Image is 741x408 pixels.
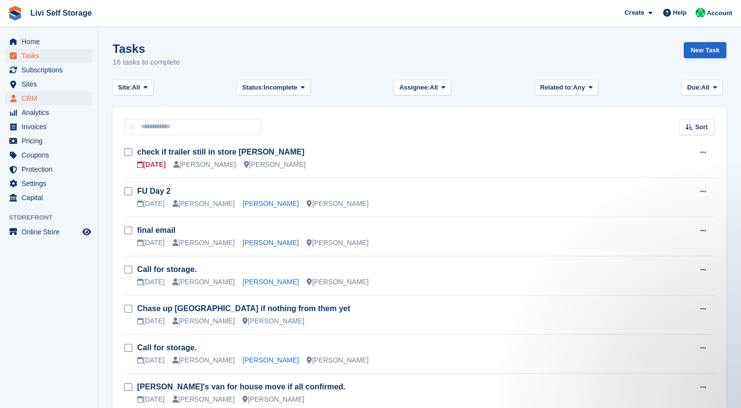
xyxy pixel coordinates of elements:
a: menu [5,63,93,77]
button: Due: All [682,80,722,96]
span: Pricing [22,134,80,148]
span: Account [707,8,732,18]
a: [PERSON_NAME]'s van for house move if all confirmed. [137,383,345,391]
div: [PERSON_NAME] [307,355,368,365]
div: [PERSON_NAME] [242,316,304,326]
a: final email [137,226,175,234]
a: menu [5,106,93,119]
div: [PERSON_NAME] [242,394,304,405]
span: Coupons [22,148,80,162]
span: Due: [687,83,701,92]
a: menu [5,35,93,48]
div: [DATE] [137,316,165,326]
a: [PERSON_NAME] [242,356,299,364]
span: Protection [22,162,80,176]
div: [PERSON_NAME] [307,238,368,248]
a: menu [5,177,93,190]
span: Storefront [9,213,97,223]
a: Call for storage. [137,343,197,352]
span: All [132,83,140,92]
a: [PERSON_NAME] [242,278,299,286]
div: [PERSON_NAME] [307,199,368,209]
div: [PERSON_NAME] [172,199,235,209]
a: menu [5,91,93,105]
img: stora-icon-8386f47178a22dfd0bd8f6a31ec36ba5ce8667c1dd55bd0f319d3a0aa187defe.svg [8,6,23,21]
div: [PERSON_NAME] [172,238,235,248]
a: [PERSON_NAME] [242,239,299,247]
div: [DATE] [137,355,165,365]
div: [DATE] [137,159,166,170]
a: menu [5,77,93,91]
a: menu [5,225,93,239]
span: Sites [22,77,80,91]
div: [PERSON_NAME] [244,159,306,170]
a: menu [5,120,93,134]
a: menu [5,191,93,204]
div: [DATE] [137,394,165,405]
span: Any [573,83,585,92]
div: [PERSON_NAME] [172,394,235,405]
a: [PERSON_NAME] [242,200,299,207]
div: [PERSON_NAME] [307,277,368,287]
span: Home [22,35,80,48]
button: Site: All [113,80,153,96]
span: Analytics [22,106,80,119]
a: Livi Self Storage [26,5,96,21]
div: [PERSON_NAME] [172,277,235,287]
div: [DATE] [137,238,165,248]
a: Call for storage. [137,265,197,273]
span: Assignee: [399,83,430,92]
div: [DATE] [137,277,165,287]
a: New Task [684,42,726,58]
span: Online Store [22,225,80,239]
a: Chase up [GEOGRAPHIC_DATA] if nothing from them yet [137,304,350,313]
span: Sort [695,122,708,132]
span: Settings [22,177,80,190]
div: [PERSON_NAME] [173,159,236,170]
button: Related to: Any [535,80,598,96]
a: menu [5,162,93,176]
span: Capital [22,191,80,204]
div: [DATE] [137,199,165,209]
span: Incomplete [263,83,297,92]
span: All [701,83,710,92]
span: Status: [242,83,263,92]
a: Preview store [81,226,93,238]
span: CRM [22,91,80,105]
p: 16 tasks to complete [113,57,180,68]
a: FU Day 2 [137,187,170,195]
div: [PERSON_NAME] [172,355,235,365]
button: Status: Incomplete [237,80,310,96]
a: check if trailer still in store [PERSON_NAME] [137,148,304,156]
span: Help [673,8,687,18]
span: Related to: [540,83,573,92]
a: menu [5,148,93,162]
span: Create [624,8,644,18]
span: Site: [118,83,132,92]
div: [PERSON_NAME] [172,316,235,326]
h1: Tasks [113,42,180,55]
img: Joe Robertson [695,8,705,18]
a: menu [5,49,93,63]
button: Assignee: All [394,80,451,96]
span: All [430,83,438,92]
span: Tasks [22,49,80,63]
span: Invoices [22,120,80,134]
span: Subscriptions [22,63,80,77]
a: menu [5,134,93,148]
